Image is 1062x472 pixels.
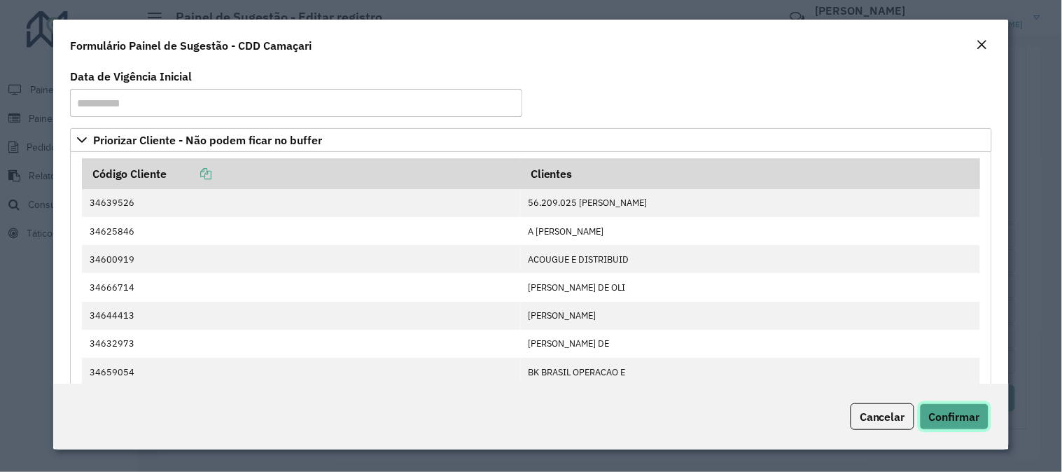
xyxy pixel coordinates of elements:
[521,358,979,386] td: BK BRASIL OPERACAO E
[521,302,979,330] td: [PERSON_NAME]
[82,302,521,330] td: 34644413
[920,403,989,430] button: Confirmar
[82,189,521,217] td: 34639526
[82,245,521,273] td: 34600919
[521,189,979,217] td: 56.209.025 [PERSON_NAME]
[70,128,992,152] a: Priorizar Cliente - Não podem ficar no buffer
[521,159,979,189] th: Clientes
[70,68,192,85] label: Data de Vigência Inicial
[521,273,979,301] td: [PERSON_NAME] DE OLI
[70,37,312,54] h4: Formulário Painel de Sugestão - CDD Camaçari
[860,410,905,424] span: Cancelar
[82,159,521,189] th: Código Cliente
[167,167,212,181] a: Copiar
[929,410,980,424] span: Confirmar
[82,273,521,301] td: 34666714
[521,245,979,273] td: ACOUGUE E DISTRIBUID
[972,36,992,55] button: Close
[977,39,988,50] em: Fechar
[82,358,521,386] td: 34659054
[93,134,322,146] span: Priorizar Cliente - Não podem ficar no buffer
[82,330,521,358] td: 34632973
[851,403,914,430] button: Cancelar
[521,217,979,245] td: A [PERSON_NAME]
[82,217,521,245] td: 34625846
[521,330,979,358] td: [PERSON_NAME] DE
